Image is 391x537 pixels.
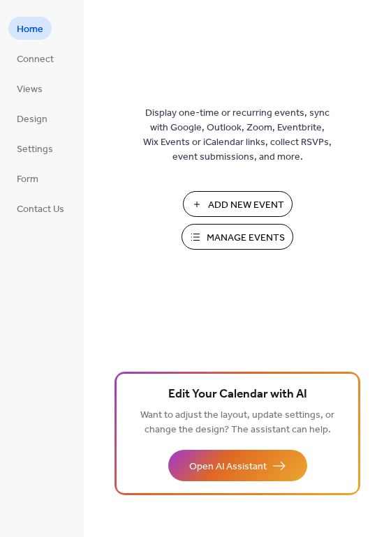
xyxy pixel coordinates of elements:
a: Design [8,107,56,130]
a: Connect [8,47,62,70]
span: Connect [17,52,54,67]
span: Contact Us [17,202,64,217]
span: Form [17,172,38,187]
a: Settings [8,137,61,160]
button: Manage Events [182,224,293,250]
span: Want to adjust the layout, update settings, or change the design? The assistant can help. [140,406,334,439]
a: Form [8,167,47,190]
span: Edit Your Calendar with AI [168,385,307,404]
span: Design [17,112,47,127]
span: Settings [17,142,53,157]
span: Manage Events [207,231,285,245]
button: Add New Event [183,191,293,217]
span: Home [17,22,43,37]
span: Add New Event [208,198,284,213]
a: Views [8,77,51,100]
button: Open AI Assistant [168,450,307,481]
a: Home [8,17,52,40]
span: Display one-time or recurring events, sync with Google, Outlook, Zoom, Eventbrite, Wix Events or ... [143,106,332,165]
span: Views [17,82,43,97]
a: Contact Us [8,197,73,220]
span: Open AI Assistant [189,460,267,474]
